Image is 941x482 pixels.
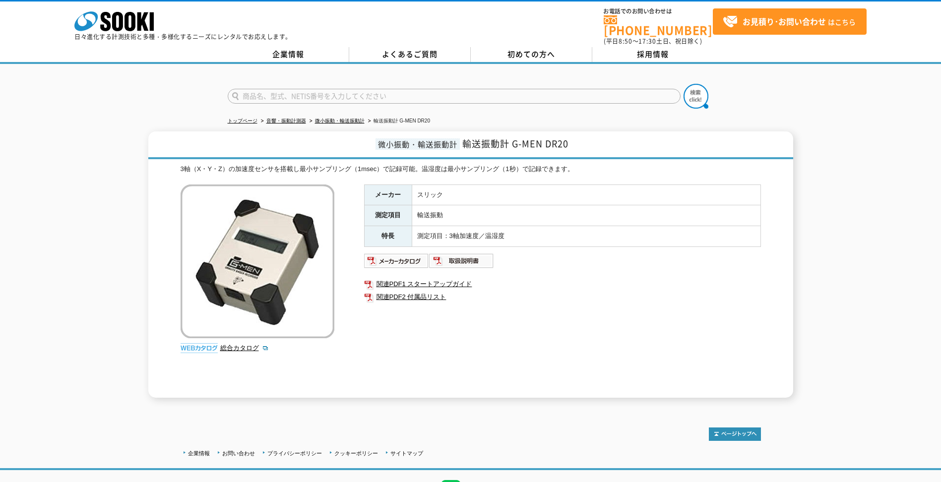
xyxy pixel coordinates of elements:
[364,226,412,247] th: 特長
[604,37,702,46] span: (平日 ～ 土日、祝日除く)
[181,184,334,338] img: 輸送振動計 G-MEN DR20
[349,47,471,62] a: よくあるご質問
[364,184,412,205] th: メーカー
[604,8,713,14] span: お電話でのお問い合わせは
[429,259,494,267] a: 取扱説明書
[743,15,826,27] strong: お見積り･お問い合わせ
[181,343,218,353] img: webカタログ
[723,14,856,29] span: はこちら
[471,47,592,62] a: 初めての方へ
[713,8,867,35] a: お見積り･お問い合わせはこちら
[684,84,708,109] img: btn_search.png
[412,226,760,247] td: 測定項目：3軸加速度／温湿度
[412,205,760,226] td: 輸送振動
[228,89,681,104] input: 商品名、型式、NETIS番号を入力してください
[267,450,322,456] a: プライバシーポリシー
[619,37,632,46] span: 8:50
[638,37,656,46] span: 17:30
[592,47,714,62] a: 採用情報
[228,118,257,123] a: トップページ
[390,450,423,456] a: サイトマップ
[364,278,761,291] a: 関連PDF1 スタートアップガイド
[364,253,429,269] img: メーカーカタログ
[334,450,378,456] a: クッキーポリシー
[709,427,761,441] img: トップページへ
[364,291,761,303] a: 関連PDF2 付属品リスト
[222,450,255,456] a: お問い合わせ
[74,34,292,40] p: 日々進化する計測技術と多種・多様化するニーズにレンタルでお応えします。
[412,184,760,205] td: スリック
[364,259,429,267] a: メーカーカタログ
[188,450,210,456] a: 企業情報
[429,253,494,269] img: 取扱説明書
[366,116,430,126] li: 輸送振動計 G-MEN DR20
[266,118,306,123] a: 音響・振動計測器
[220,344,269,352] a: 総合カタログ
[228,47,349,62] a: 企業情報
[462,137,568,150] span: 輸送振動計 G-MEN DR20
[604,15,713,36] a: [PHONE_NUMBER]
[181,164,761,175] div: 3軸（X・Y・Z）の加速度センサを搭載し最小サンプリング（1msec）で記録可能。温湿度は最小サンプリング（1秒）で記録できます。
[376,138,460,150] span: 微小振動・輸送振動計
[315,118,365,123] a: 微小振動・輸送振動計
[364,205,412,226] th: 測定項目
[507,49,555,60] span: 初めての方へ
